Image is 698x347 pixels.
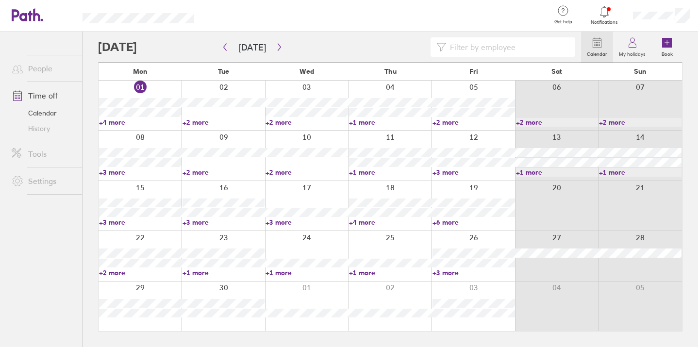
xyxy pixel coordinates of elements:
a: +2 more [183,118,265,127]
a: +3 more [432,168,515,177]
a: Time off [4,86,82,105]
a: +1 more [183,268,265,277]
a: +3 more [99,168,182,177]
a: +4 more [349,218,432,227]
a: +1 more [599,168,681,177]
span: Sat [551,67,562,75]
a: Book [651,32,682,63]
input: Filter by employee [446,38,570,56]
span: Tue [218,67,229,75]
a: History [4,121,82,136]
label: Book [656,49,679,57]
span: Thu [384,67,397,75]
a: Settings [4,171,82,191]
a: +2 more [599,118,681,127]
a: People [4,59,82,78]
a: +2 more [183,168,265,177]
button: [DATE] [231,39,274,55]
a: +3 more [99,218,182,227]
a: My holidays [613,32,651,63]
a: +1 more [349,118,432,127]
a: +1 more [516,168,598,177]
a: Calendar [581,32,613,63]
a: +2 more [432,118,515,127]
a: +2 more [266,168,348,177]
span: Mon [133,67,148,75]
a: +1 more [349,168,432,177]
a: +2 more [266,118,348,127]
a: +3 more [183,218,265,227]
label: My holidays [613,49,651,57]
a: +2 more [99,268,182,277]
a: Calendar [4,105,82,121]
span: Wed [299,67,314,75]
a: +2 more [516,118,598,127]
span: Sun [634,67,647,75]
a: Notifications [589,5,620,25]
a: +4 more [99,118,182,127]
a: +1 more [266,268,348,277]
span: Fri [469,67,478,75]
a: +3 more [266,218,348,227]
a: +3 more [432,268,515,277]
a: +1 more [349,268,432,277]
a: +6 more [432,218,515,227]
span: Get help [548,19,579,25]
span: Notifications [589,19,620,25]
a: Tools [4,144,82,164]
label: Calendar [581,49,613,57]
